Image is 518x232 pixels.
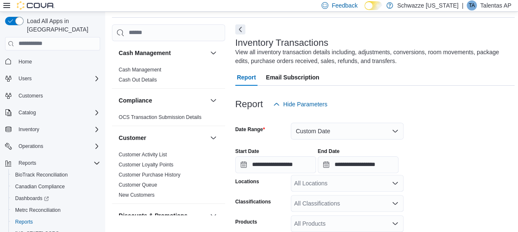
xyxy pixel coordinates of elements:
[235,219,257,225] label: Products
[12,170,100,180] span: BioTrack Reconciliation
[392,180,398,187] button: Open list of options
[119,152,167,158] a: Customer Activity List
[119,96,207,105] button: Compliance
[119,192,154,198] span: New Customers
[19,92,43,99] span: Customers
[266,69,319,86] span: Email Subscription
[469,0,475,11] span: TA
[119,182,157,188] a: Customer Queue
[270,96,331,113] button: Hide Parameters
[12,217,36,227] a: Reports
[15,141,47,151] button: Operations
[15,158,40,168] button: Reports
[364,1,382,10] input: Dark Mode
[19,75,32,82] span: Users
[17,1,55,10] img: Cova
[119,211,207,220] button: Discounts & Promotions
[235,178,259,185] label: Locations
[15,57,35,67] a: Home
[235,38,328,48] h3: Inventory Transactions
[2,73,104,84] button: Users
[237,69,256,86] span: Report
[24,17,100,34] span: Load All Apps in [GEOGRAPHIC_DATA]
[235,198,271,205] label: Classifications
[12,182,100,192] span: Canadian Compliance
[119,192,154,198] a: New Customers
[15,124,43,134] button: Inventory
[235,156,316,173] input: Press the down key to open a popover containing a calendar.
[119,67,161,73] a: Cash Management
[112,150,225,203] div: Customer
[318,148,340,155] label: End Date
[119,114,202,121] span: OCS Transaction Submission Details
[15,124,100,134] span: Inventory
[15,195,49,202] span: Dashboards
[119,151,167,158] span: Customer Activity List
[15,219,33,225] span: Reports
[235,24,245,34] button: Next
[119,96,152,105] h3: Compliance
[235,148,259,155] label: Start Date
[2,90,104,102] button: Customers
[15,108,39,118] button: Catalog
[15,74,100,84] span: Users
[112,65,225,88] div: Cash Management
[19,58,32,65] span: Home
[235,126,265,133] label: Date Range
[19,143,43,150] span: Operations
[12,193,100,203] span: Dashboards
[291,123,404,140] button: Custom Date
[318,156,398,173] input: Press the down key to open a popover containing a calendar.
[119,134,146,142] h3: Customer
[8,204,104,216] button: Metrc Reconciliation
[480,0,511,11] p: Talentas AP
[12,205,100,215] span: Metrc Reconciliation
[2,140,104,152] button: Operations
[119,77,157,83] a: Cash Out Details
[119,49,171,57] h3: Cash Management
[119,211,187,220] h3: Discounts & Promotions
[208,211,218,221] button: Discounts & Promotions
[8,216,104,228] button: Reports
[12,193,52,203] a: Dashboards
[332,1,357,10] span: Feedback
[12,205,64,215] a: Metrc Reconciliation
[119,172,181,178] a: Customer Purchase History
[2,157,104,169] button: Reports
[12,170,71,180] a: BioTrack Reconciliation
[392,200,398,207] button: Open list of options
[2,55,104,68] button: Home
[15,74,35,84] button: Users
[15,158,100,168] span: Reports
[467,0,477,11] div: Talentas AP
[208,48,218,58] button: Cash Management
[15,56,100,67] span: Home
[235,99,263,109] h3: Report
[119,114,202,120] a: OCS Transaction Submission Details
[208,133,218,143] button: Customer
[119,162,173,168] a: Customer Loyalty Points
[19,109,36,116] span: Catalog
[2,107,104,119] button: Catalog
[15,207,61,214] span: Metrc Reconciliation
[15,90,100,101] span: Customers
[235,48,510,66] div: View all inventory transaction details including, adjustments, conversions, room movements, packa...
[397,0,459,11] p: Schwazze [US_STATE]
[15,108,100,118] span: Catalog
[15,171,68,178] span: BioTrack Reconciliation
[392,220,398,227] button: Open list of options
[15,141,100,151] span: Operations
[8,192,104,204] a: Dashboards
[15,183,65,190] span: Canadian Compliance
[12,182,68,192] a: Canadian Compliance
[112,112,225,126] div: Compliance
[119,66,161,73] span: Cash Management
[2,124,104,135] button: Inventory
[8,181,104,192] button: Canadian Compliance
[208,95,218,105] button: Compliance
[364,10,365,11] span: Dark Mode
